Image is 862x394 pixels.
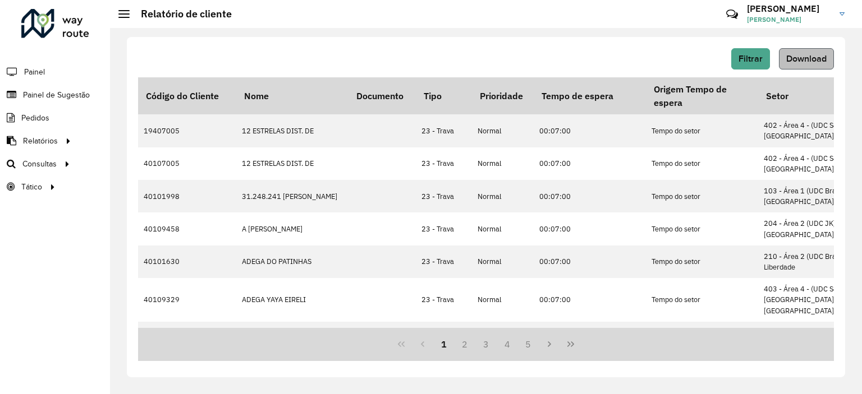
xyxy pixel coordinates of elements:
span: [PERSON_NAME] [747,15,831,25]
span: Painel [24,66,45,78]
th: Origem Tempo de espera [646,77,758,114]
td: Normal [472,147,534,180]
button: Last Page [560,333,581,355]
span: Painel de Sugestão [23,89,90,101]
td: Tempo do setor [646,245,758,278]
th: Documento [349,77,416,114]
td: AGRO COMERCIAL CECCA [236,322,349,365]
a: Contato Rápido [720,2,744,26]
td: 23 - Trava [416,322,472,365]
td: Normal [472,278,534,322]
span: Consultas [22,158,57,170]
td: 40107005 [138,147,236,180]
td: 00:07:00 [534,245,646,278]
td: 12 ESTRELAS DIST. DE [236,114,349,147]
td: ADEGA YAYA EIRELI [236,278,349,322]
h2: Relatório de cliente [130,8,232,20]
button: 5 [518,333,539,355]
td: 00:07:00 [534,147,646,180]
button: Filtrar [731,48,770,69]
td: 23 - Trava [416,278,472,322]
td: 23 - Trava [416,147,472,180]
td: Normal [472,114,534,147]
td: 23 - Trava [416,114,472,147]
td: Tempo do setor [646,114,758,147]
th: Prioridade [472,77,534,114]
button: Download [779,48,834,69]
th: Nome [236,77,349,114]
td: 40104323 [138,322,236,365]
td: Tempo do setor [646,212,758,245]
button: 4 [497,333,518,355]
span: Relatórios [23,135,58,147]
td: 00:07:00 [534,212,646,245]
td: 00:07:00 [534,180,646,212]
td: 00:07:00 [534,322,646,365]
td: 40101630 [138,245,236,278]
span: Filtrar [739,54,763,63]
td: 00:07:00 [534,278,646,322]
button: 3 [475,333,497,355]
td: Normal [472,212,534,245]
td: 40109458 [138,212,236,245]
td: Tempo do setor [646,180,758,212]
td: 19407005 [138,114,236,147]
td: 23 - Trava [416,180,472,212]
span: Download [786,54,827,63]
td: 40109329 [138,278,236,322]
th: Código do Cliente [138,77,236,114]
td: 40101998 [138,180,236,212]
td: Tempo do setor [646,322,758,365]
td: 23 - Trava [416,212,472,245]
th: Tipo [416,77,472,114]
button: 2 [454,333,475,355]
td: 31.248.241 [PERSON_NAME] [236,180,349,212]
span: Tático [21,181,42,193]
td: Tempo do setor [646,278,758,322]
td: 12 ESTRELAS DIST. DE [236,147,349,180]
th: Tempo de espera [534,77,646,114]
td: ADEGA DO PATINHAS [236,245,349,278]
td: 23 - Trava [416,245,472,278]
td: A [PERSON_NAME] [236,212,349,245]
td: 00:07:00 [534,114,646,147]
button: Next Page [539,333,560,355]
td: Normal [472,322,534,365]
h3: [PERSON_NAME] [747,3,831,14]
td: Normal [472,180,534,212]
span: Pedidos [21,112,49,124]
td: Tempo do setor [646,147,758,180]
button: 1 [433,333,455,355]
td: Normal [472,245,534,278]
